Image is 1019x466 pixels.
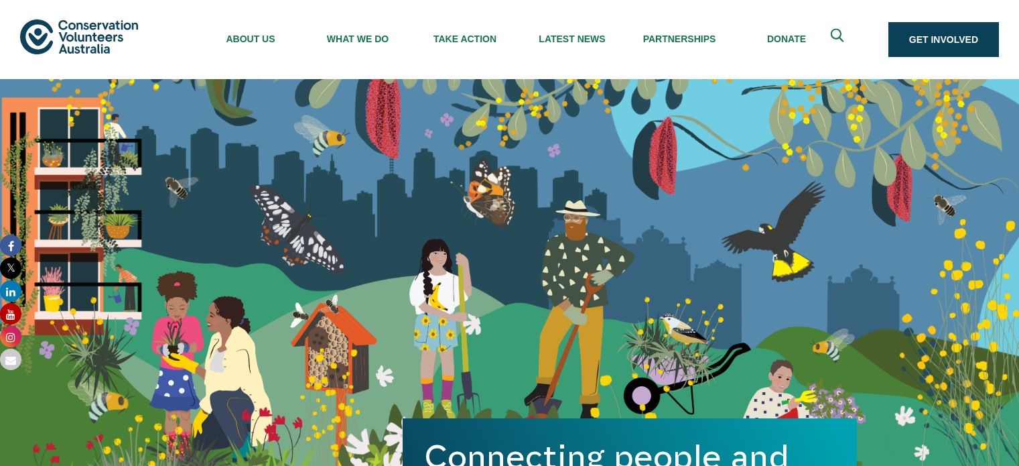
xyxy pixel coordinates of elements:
span: Donate [733,34,840,44]
span: Partnerships [626,34,733,44]
span: What We Do [304,34,411,44]
span: About Us [197,34,304,44]
img: logo.svg [20,19,138,54]
button: Expand search box Close search box [823,23,855,56]
span: Take Action [411,34,519,44]
span: Expand search box [830,29,847,51]
span: Latest News [519,34,626,44]
a: Get Involved [888,22,999,57]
